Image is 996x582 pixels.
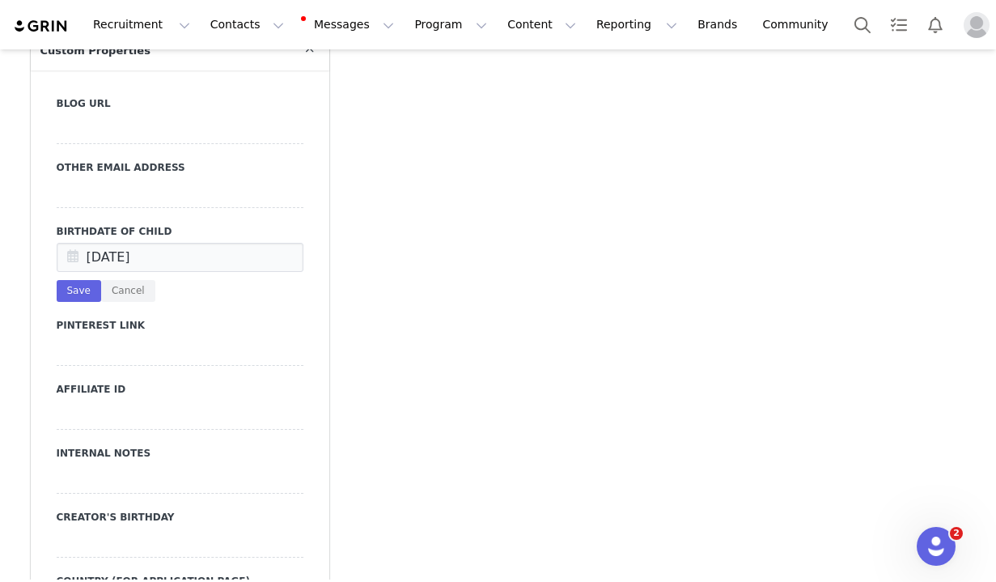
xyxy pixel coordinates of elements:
[101,280,155,302] button: Cancel
[964,12,990,38] img: placeholder-profile.jpg
[57,160,303,175] label: Other Email Address
[498,6,586,43] button: Content
[753,6,846,43] a: Community
[57,243,303,272] input: Date
[917,527,956,566] iframe: Intercom live chat
[57,96,303,111] label: Blog URL
[57,510,303,525] label: Creator's Birthday
[587,6,687,43] button: Reporting
[688,6,752,43] a: Brands
[918,6,953,43] button: Notifications
[57,382,303,397] label: Affiliate ID
[295,6,404,43] button: Messages
[950,527,963,540] span: 2
[57,280,101,302] button: Save
[83,6,200,43] button: Recruitment
[881,6,917,43] a: Tasks
[40,43,150,59] span: Custom Properties
[13,19,70,34] img: grin logo
[201,6,294,43] button: Contacts
[405,6,497,43] button: Program
[845,6,880,43] button: Search
[13,13,561,31] body: Rich Text Area. Press ALT-0 for help.
[57,446,303,461] label: Internal Notes
[57,318,303,333] label: Pinterest Link
[57,224,303,239] label: Birthdate of child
